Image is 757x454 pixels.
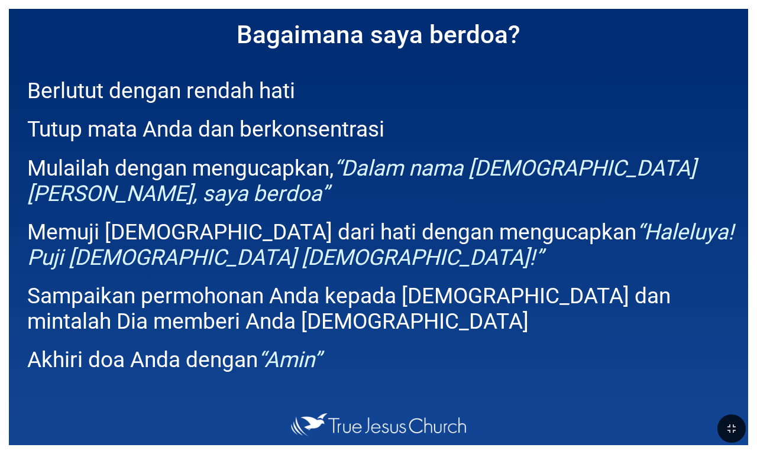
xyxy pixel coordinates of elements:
[27,347,739,372] p: Akhiri doa Anda dengan
[27,283,739,334] p: Sampaikan permohonan Anda kepada [DEMOGRAPHIC_DATA] dan mintalah Dia memberi Anda [DEMOGRAPHIC_DATA]
[27,155,739,206] p: Mulailah dengan mengucapkan,
[27,116,739,142] p: Tutup mata Anda dan berkonsentrasi
[27,219,739,270] p: Memuji [DEMOGRAPHIC_DATA] dari hati dengan mengucapkan
[27,155,696,206] em: “Dalam nama [DEMOGRAPHIC_DATA] [PERSON_NAME], saya berdoa”
[27,219,734,270] em: “Haleluya! Puji [DEMOGRAPHIC_DATA] [DEMOGRAPHIC_DATA]!”
[9,9,748,60] h1: Bagaimana saya berdoa?
[27,78,739,103] p: Berlutut dengan rendah hati
[258,347,321,372] em: “Amin”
